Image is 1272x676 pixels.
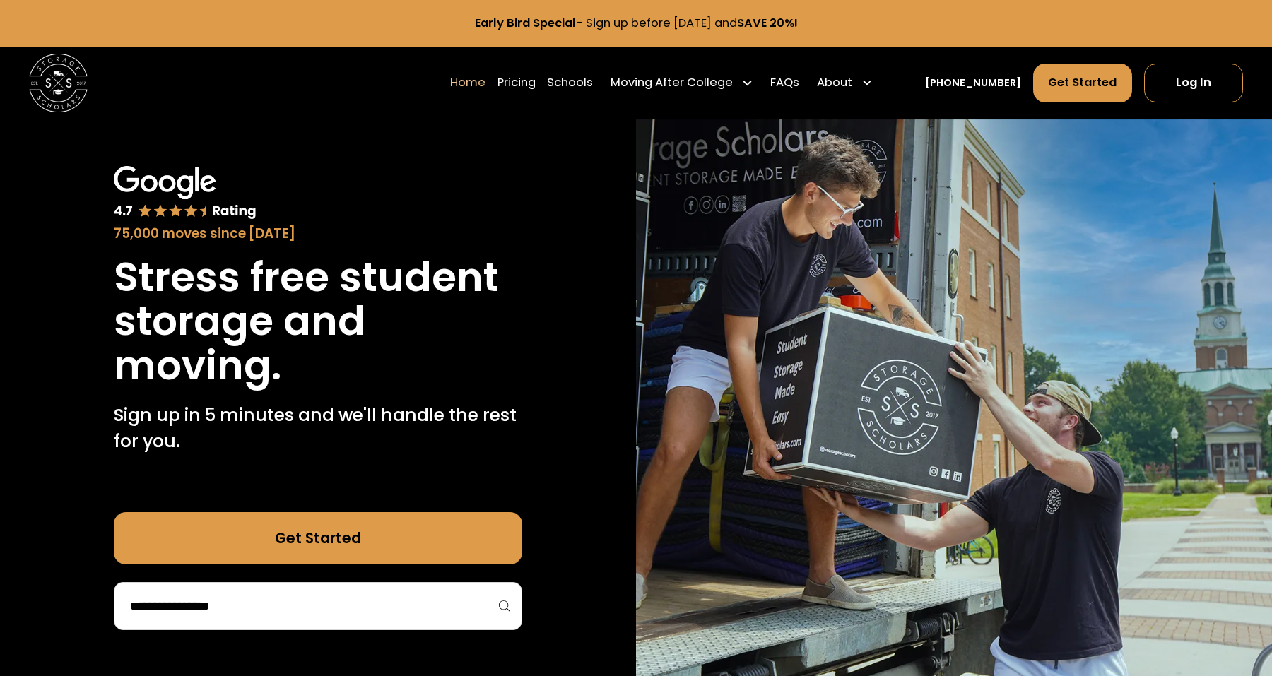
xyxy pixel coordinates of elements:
[114,166,257,220] img: Google 4.7 star rating
[925,76,1021,91] a: [PHONE_NUMBER]
[811,63,878,104] div: About
[114,512,522,564] a: Get Started
[1144,64,1243,103] a: Log In
[450,63,485,104] a: Home
[1033,64,1132,103] a: Get Started
[475,15,576,31] strong: Early Bird Special
[770,63,799,104] a: FAQs
[114,402,522,454] p: Sign up in 5 minutes and we'll handle the rest for you.
[114,224,522,244] div: 75,000 moves since [DATE]
[737,15,798,31] strong: SAVE 20%!
[817,74,852,92] div: About
[114,255,522,387] h1: Stress free student storage and moving.
[611,74,733,92] div: Moving After College
[605,63,759,104] div: Moving After College
[29,54,88,112] img: Storage Scholars main logo
[547,63,593,104] a: Schools
[475,15,798,31] a: Early Bird Special- Sign up before [DATE] andSAVE 20%!
[497,63,536,104] a: Pricing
